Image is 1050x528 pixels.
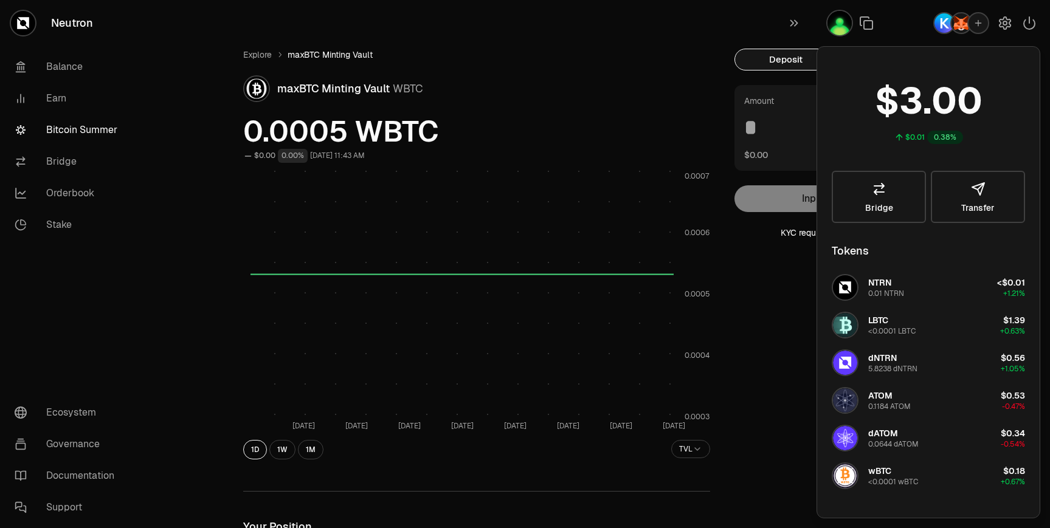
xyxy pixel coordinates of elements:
button: $0.00 [744,148,768,161]
button: KeplrMetaMask [933,12,989,34]
span: WBTC [393,81,423,95]
div: <0.0001 wBTC [868,477,918,487]
span: ATOM [868,390,893,401]
button: Deposit [734,49,837,70]
tspan: [DATE] [556,421,579,431]
img: wBTC Logo [833,464,857,488]
img: ATOM Logo [833,388,857,413]
button: Main [826,10,853,36]
button: dATOM LogodATOM0.0644 dATOM$0.34-0.54% [824,420,1032,456]
a: Bridge [5,146,131,177]
div: [DATE] 11:43 AM [310,149,365,163]
tspan: [DATE] [609,421,632,431]
span: $0.34 [1001,428,1025,439]
tspan: [DATE] [503,421,526,431]
button: 1D [243,440,267,459]
img: LBTC Logo [833,313,857,337]
img: Keplr [934,13,954,33]
div: 0.38% [927,131,963,144]
span: dNTRN [868,352,897,363]
span: maxBTC Minting Vault [288,49,373,61]
img: dATOM Logo [833,426,857,450]
tspan: 0.0007 [685,171,710,181]
tspan: 0.0004 [685,351,710,360]
span: maxBTC Minting Vault [277,81,390,95]
img: NTRN Logo [833,275,857,300]
div: KYC required [734,227,944,239]
span: +0.63% [1000,326,1025,336]
span: LBTC [868,315,888,326]
tspan: [DATE] [662,421,685,431]
div: 0.01 NTRN [868,289,904,298]
div: Tokens [832,242,869,259]
div: $0.00 [254,149,275,163]
tspan: [DATE] [398,421,420,431]
a: Bridge [832,171,926,223]
tspan: [DATE] [451,421,473,431]
div: 0.0644 dATOM [868,439,919,449]
span: +0.67% [1001,477,1025,487]
span: $0.53 [1001,390,1025,401]
img: MetaMask [952,13,971,33]
div: 0.00% [278,149,308,163]
button: TVL [671,440,710,458]
span: wBTC [868,465,891,476]
div: 5.8238 dNTRN [868,364,917,374]
button: LBTC LogoLBTC<0.0001 LBTC$1.39+0.63% [824,307,1032,343]
a: Ecosystem [5,397,131,428]
a: Governance [5,428,131,460]
button: 1M [298,440,323,459]
button: Transfer [931,171,1025,223]
span: Bridge [865,204,893,212]
span: $0.56 [1001,352,1025,363]
button: 1W [269,440,295,459]
div: 0.1184 ATOM [868,402,911,411]
span: $0.18 [1003,465,1025,476]
span: Transfer [961,204,995,212]
tspan: [DATE] [292,421,314,431]
div: Amount [744,95,774,107]
button: wBTC LogowBTC<0.0001 wBTC$0.18+0.67% [824,458,1032,494]
span: <$0.01 [997,277,1025,288]
img: Structured [244,77,269,101]
nav: breadcrumb [243,49,710,61]
span: $1.39 [1003,315,1025,326]
img: dNTRN Logo [833,351,857,375]
a: Orderbook [5,177,131,209]
a: Stake [5,209,131,241]
a: Explore [243,49,272,61]
div: <0.0001 LBTC [868,326,916,336]
div: $0.01 [905,132,925,142]
tspan: 0.0006 [685,228,710,238]
button: NTRN LogoNTRN0.01 NTRN<$0.01+1.21% [824,269,1032,306]
tspan: 0.0005 [685,289,710,299]
tspan: 0.0003 [685,412,710,422]
span: -0.47% [1002,402,1025,411]
span: -0.54% [1001,439,1025,449]
span: NTRN [868,277,891,288]
span: 0.0005 WBTC [243,117,710,146]
button: dNTRN LogodNTRN5.8238 dNTRN$0.56+1.05% [824,345,1032,381]
a: Bitcoin Summer [5,114,131,146]
button: ATOM LogoATOM0.1184 ATOM$0.53-0.47% [824,382,1032,419]
tspan: [DATE] [345,421,367,431]
span: +1.21% [1003,289,1025,298]
span: dATOM [868,428,898,439]
a: Balance [5,51,131,83]
span: +1.05% [1001,364,1025,374]
a: Documentation [5,460,131,492]
a: Support [5,492,131,523]
img: Main [827,11,852,35]
a: Earn [5,83,131,114]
